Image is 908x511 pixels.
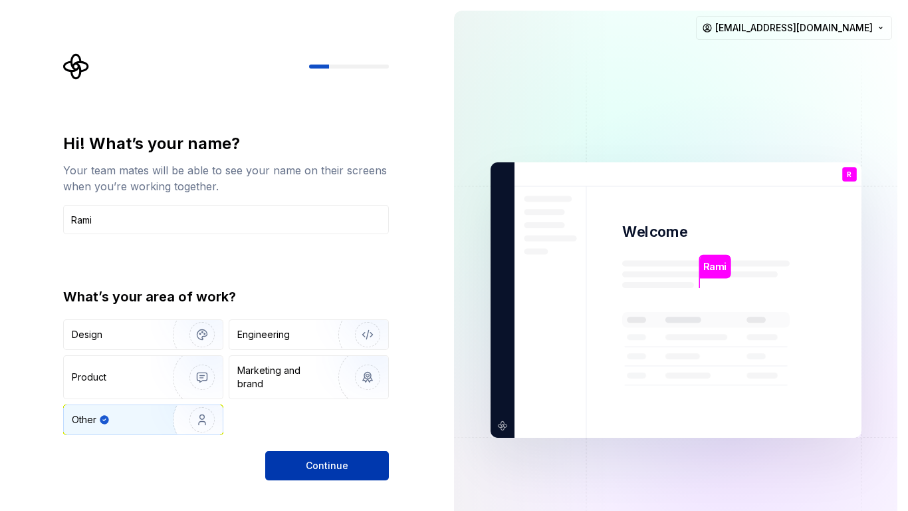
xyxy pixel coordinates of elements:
[63,162,389,194] div: Your team mates will be able to see your name on their screens when you’re working together.
[237,328,290,341] div: Engineering
[622,222,687,242] p: Welcome
[703,259,726,274] p: Rami
[237,364,327,391] div: Marketing and brand
[72,328,102,341] div: Design
[63,53,90,80] svg: Supernova Logo
[72,413,96,426] div: Other
[265,451,389,480] button: Continue
[72,371,106,384] div: Product
[696,16,892,40] button: [EMAIL_ADDRESS][DOMAIN_NAME]
[715,21,873,35] span: [EMAIL_ADDRESS][DOMAIN_NAME]
[63,205,389,234] input: Han Solo
[847,171,851,178] p: R
[63,287,389,306] div: What’s your area of work?
[63,133,389,154] div: Hi! What’s your name?
[306,459,348,472] span: Continue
